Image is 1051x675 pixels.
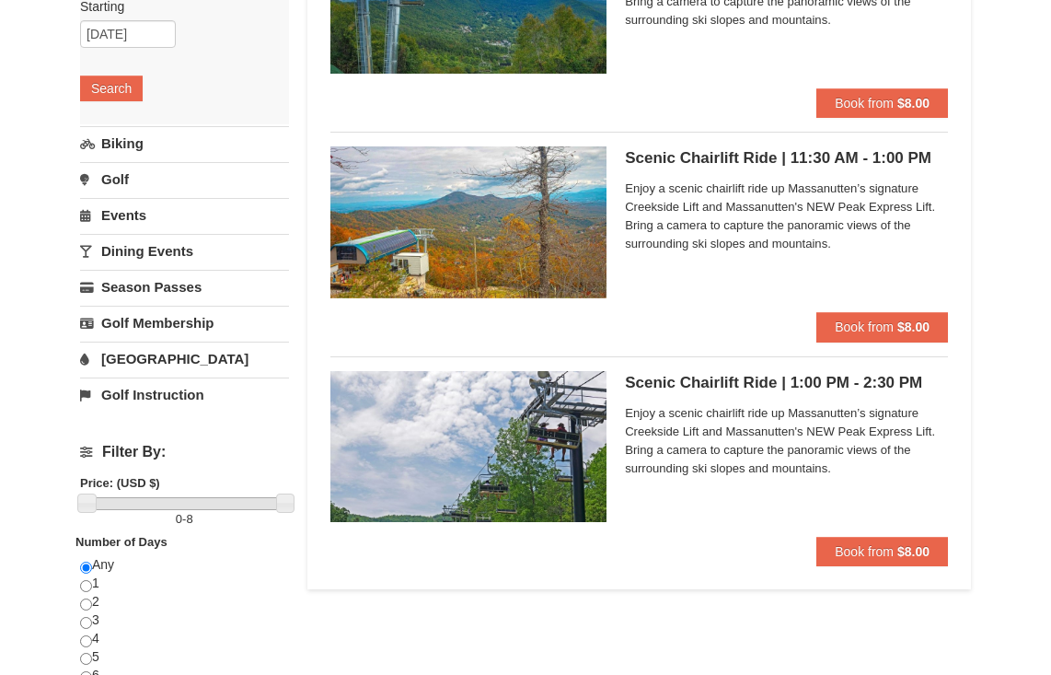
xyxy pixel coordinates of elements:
[835,320,894,334] span: Book from
[897,96,930,111] strong: $8.00
[835,544,894,559] span: Book from
[186,512,192,526] span: 8
[330,146,606,297] img: 24896431-13-a88f1aaf.jpg
[330,371,606,522] img: 24896431-9-664d1467.jpg
[80,306,289,340] a: Golf Membership
[80,476,160,490] strong: Price: (USD $)
[816,537,948,566] button: Book from $8.00
[80,126,289,160] a: Biking
[897,544,930,559] strong: $8.00
[816,312,948,342] button: Book from $8.00
[176,512,182,526] span: 0
[75,535,167,549] strong: Number of Days
[80,510,289,529] label: -
[80,444,289,460] h4: Filter By:
[625,404,948,478] span: Enjoy a scenic chairlift ride up Massanutten’s signature Creekside Lift and Massanutten's NEW Pea...
[625,180,948,253] span: Enjoy a scenic chairlift ride up Massanutten’s signature Creekside Lift and Massanutten's NEW Pea...
[816,88,948,118] button: Book from $8.00
[80,234,289,268] a: Dining Events
[897,320,930,334] strong: $8.00
[80,378,289,412] a: Golf Instruction
[80,342,289,376] a: [GEOGRAPHIC_DATA]
[835,96,894,111] span: Book from
[80,198,289,232] a: Events
[625,149,948,168] h5: Scenic Chairlift Ride | 11:30 AM - 1:00 PM
[80,270,289,304] a: Season Passes
[625,374,948,392] h5: Scenic Chairlift Ride | 1:00 PM - 2:30 PM
[80,76,143,101] button: Search
[80,162,289,196] a: Golf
